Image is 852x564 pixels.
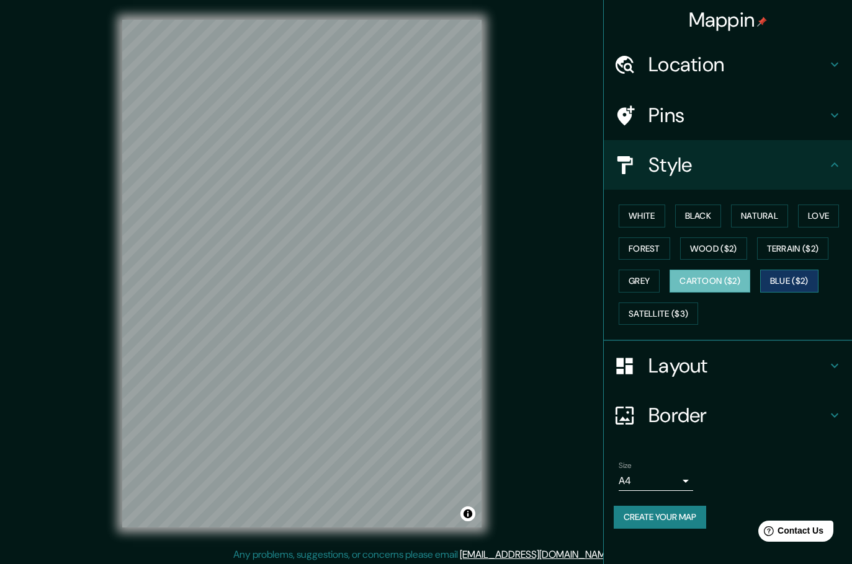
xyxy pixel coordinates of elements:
[604,90,852,140] div: Pins
[614,506,706,529] button: Create your map
[460,506,475,521] button: Toggle attribution
[604,140,852,190] div: Style
[619,302,698,325] button: Satellite ($3)
[604,40,852,89] div: Location
[604,390,852,440] div: Border
[122,20,482,527] canvas: Map
[233,547,615,562] p: Any problems, suggestions, or concerns please email .
[798,205,839,227] button: Love
[757,237,829,260] button: Terrain ($2)
[760,270,818,293] button: Blue ($2)
[757,17,767,27] img: pin-icon.png
[604,341,852,390] div: Layout
[648,103,827,128] h4: Pins
[675,205,722,227] button: Black
[648,52,827,77] h4: Location
[689,7,768,32] h4: Mappin
[731,205,788,227] button: Natural
[742,516,838,550] iframe: Help widget launcher
[648,152,827,177] h4: Style
[680,237,747,260] button: Wood ($2)
[619,237,670,260] button: Forest
[670,270,750,293] button: Cartoon ($2)
[619,471,693,491] div: A4
[619,460,632,471] label: Size
[619,270,660,293] button: Grey
[619,205,665,227] button: White
[648,353,827,378] h4: Layout
[460,548,613,561] a: [EMAIL_ADDRESS][DOMAIN_NAME]
[648,403,827,428] h4: Border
